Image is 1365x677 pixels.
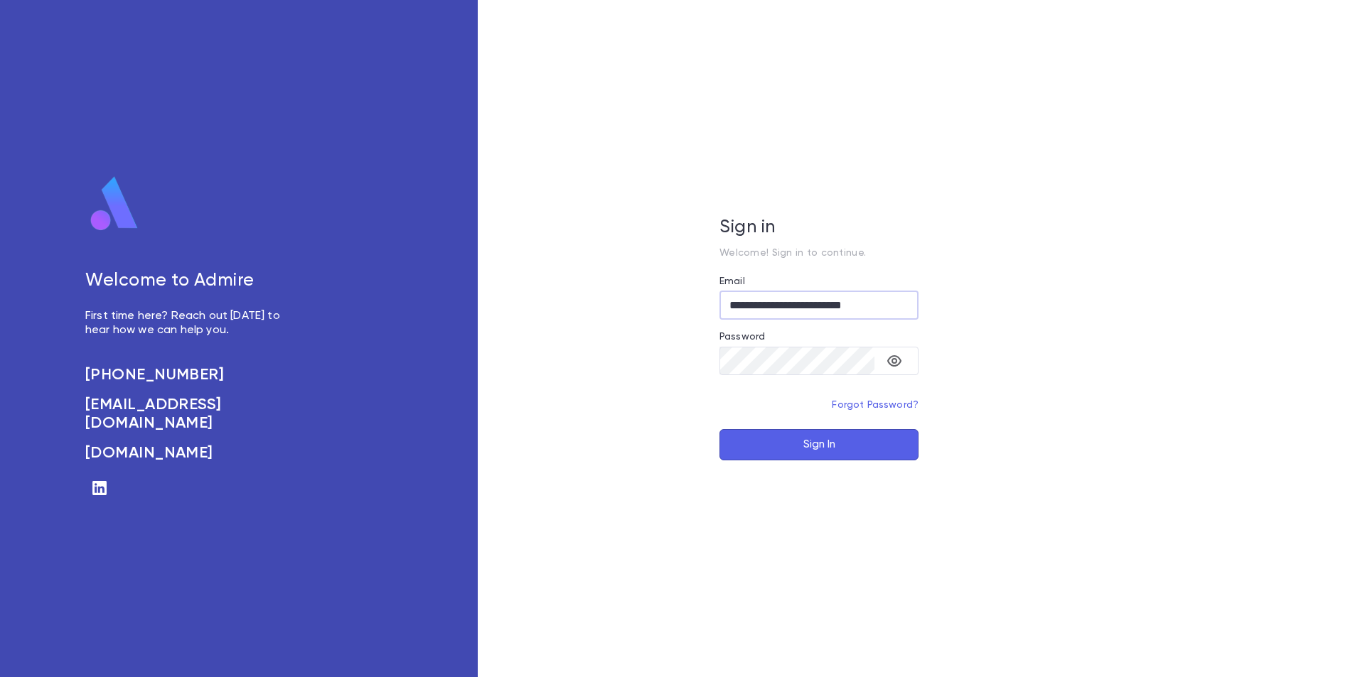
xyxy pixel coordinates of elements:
[85,175,144,232] img: logo
[85,396,296,433] a: [EMAIL_ADDRESS][DOMAIN_NAME]
[85,309,296,337] p: First time here? Reach out [DATE] to hear how we can help you.
[832,400,919,410] a: Forgot Password?
[719,429,919,460] button: Sign In
[719,331,765,342] label: Password
[880,347,909,375] button: toggle password visibility
[85,366,296,384] a: [PHONE_NUMBER]
[719,276,745,287] label: Email
[719,217,919,239] h5: Sign in
[719,247,919,259] p: Welcome! Sign in to continue.
[85,271,296,292] h5: Welcome to Admire
[85,444,296,462] a: [DOMAIN_NAME]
